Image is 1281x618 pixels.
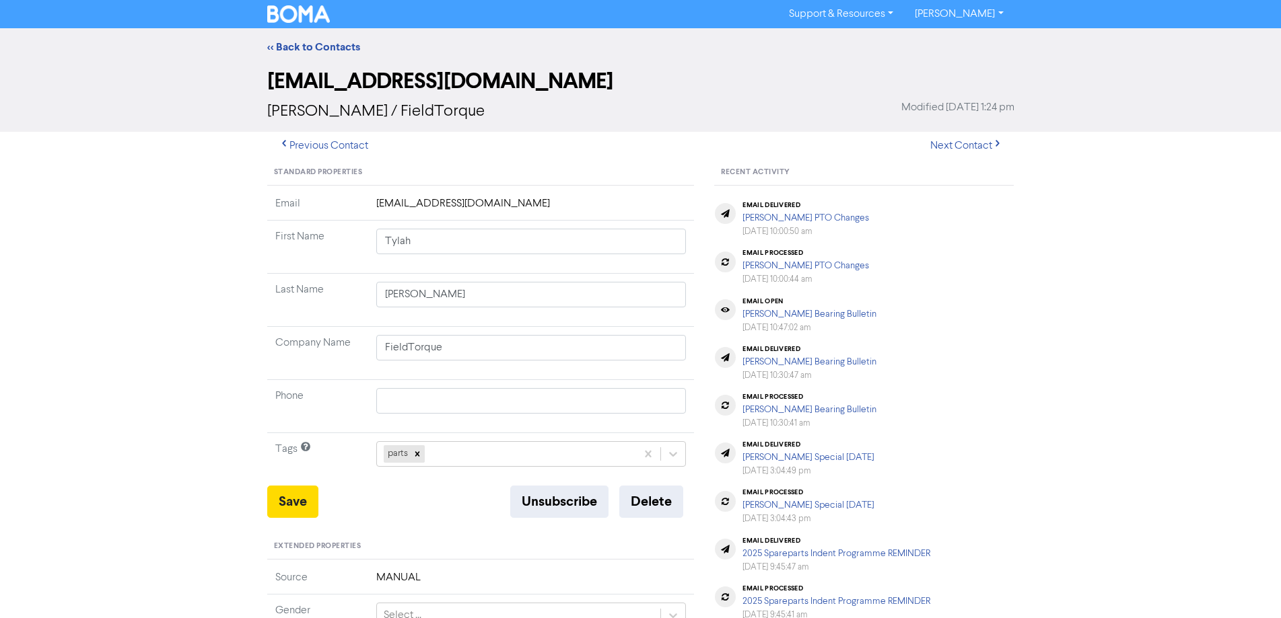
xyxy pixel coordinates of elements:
a: [PERSON_NAME] Bearing Bulletin [742,405,876,414]
td: Last Name [267,274,368,327]
div: Extended Properties [267,534,695,559]
td: First Name [267,221,368,274]
div: [DATE] 10:30:41 am [742,417,876,430]
a: [PERSON_NAME] [904,3,1014,25]
a: [PERSON_NAME] Special [DATE] [742,500,874,510]
div: [DATE] 10:00:44 am [742,273,869,286]
div: email delivered [742,440,874,449]
span: Modified [DATE] 1:24 pm [901,100,1014,116]
div: Standard Properties [267,160,695,186]
td: Phone [267,380,368,433]
button: Next Contact [919,132,1014,160]
div: email delivered [742,201,869,209]
div: parts [384,445,410,463]
a: [PERSON_NAME] Bearing Bulletin [742,357,876,366]
div: email processed [742,488,874,496]
div: email processed [742,584,930,592]
div: [DATE] 3:04:43 pm [742,512,874,525]
td: Company Name [267,327,368,380]
span: [PERSON_NAME] / FieldTorque [267,104,485,120]
div: email open [742,297,876,305]
a: [PERSON_NAME] Bearing Bulletin [742,309,876,319]
div: [DATE] 10:47:02 am [742,321,876,334]
button: Delete [619,486,683,518]
td: Tags [267,433,368,486]
a: [PERSON_NAME] Special [DATE] [742,453,874,462]
button: Unsubscribe [510,486,609,518]
div: [DATE] 10:00:50 am [742,225,869,238]
div: [DATE] 9:45:47 am [742,561,930,574]
td: [EMAIL_ADDRESS][DOMAIN_NAME] [368,196,695,221]
div: email processed [742,393,876,401]
a: Support & Resources [778,3,904,25]
iframe: Chat Widget [1214,553,1281,618]
img: BOMA Logo [267,5,331,23]
div: Recent Activity [714,160,1014,186]
a: 2025 Spareparts Indent Programme REMINDER [742,549,930,558]
button: Save [267,486,318,518]
div: email delivered [742,345,876,353]
td: Email [267,196,368,221]
div: [DATE] 10:30:47 am [742,369,876,382]
div: email processed [742,249,869,257]
td: MANUAL [368,570,695,594]
a: 2025 Spareparts Indent Programme REMINDER [742,596,930,606]
div: [DATE] 3:04:49 pm [742,465,874,477]
a: [PERSON_NAME] PTO Changes [742,261,869,270]
div: email delivered [742,537,930,545]
button: Previous Contact [267,132,380,160]
a: [PERSON_NAME] PTO Changes [742,213,869,223]
a: << Back to Contacts [267,40,360,54]
td: Source [267,570,368,594]
h2: [EMAIL_ADDRESS][DOMAIN_NAME] [267,69,1014,94]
